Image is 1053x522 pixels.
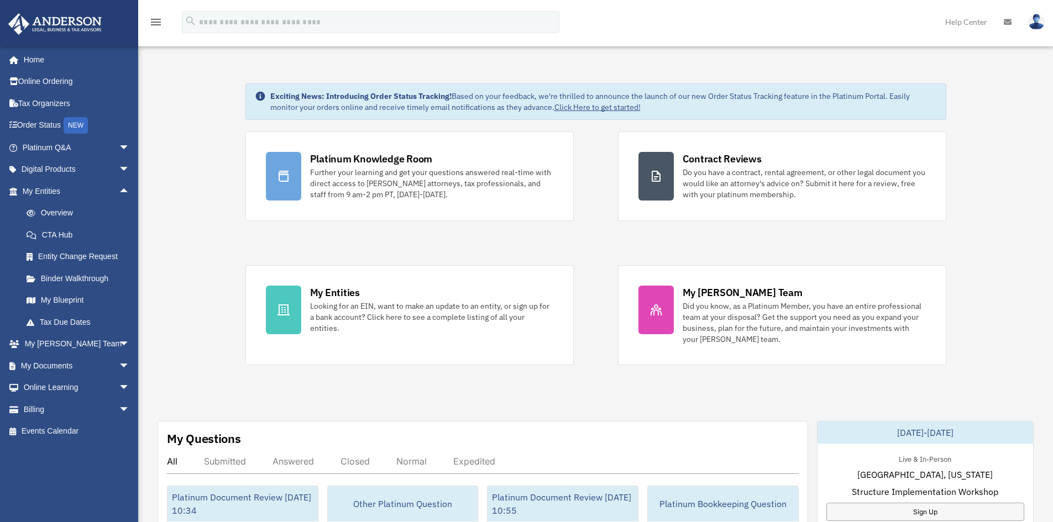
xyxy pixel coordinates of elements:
a: menu [149,19,163,29]
span: [GEOGRAPHIC_DATA], [US_STATE] [857,468,993,481]
div: Platinum Document Review [DATE] 10:55 [488,486,638,521]
a: My Blueprint [15,289,146,312]
i: menu [149,15,163,29]
span: arrow_drop_down [119,398,141,421]
a: My Documentsarrow_drop_down [8,355,146,377]
a: Overview [15,202,146,224]
a: Events Calendar [8,420,146,442]
div: Looking for an EIN, want to make an update to an entity, or sign up for a bank account? Click her... [310,300,553,334]
a: CTA Hub [15,224,146,246]
div: All [167,456,177,467]
img: User Pic [1028,14,1045,30]
div: NEW [64,117,88,134]
div: Based on your feedback, we're thrilled to announce the launch of our new Order Status Tracking fe... [270,91,937,113]
div: My Entities [310,286,360,299]
a: Tax Organizers [8,92,146,114]
div: My Questions [167,430,241,447]
span: Structure Implementation Workshop [852,485,998,498]
span: arrow_drop_down [119,355,141,377]
a: Home [8,49,141,71]
a: Order StatusNEW [8,114,146,137]
div: Did you know, as a Platinum Member, you have an entire professional team at your disposal? Get th... [683,300,926,345]
img: Anderson Advisors Platinum Portal [5,13,105,35]
span: arrow_drop_down [119,159,141,181]
a: My [PERSON_NAME] Teamarrow_drop_down [8,333,146,355]
div: Expedited [453,456,495,467]
div: Submitted [204,456,246,467]
div: Closed [340,456,370,467]
span: arrow_drop_down [119,136,141,159]
a: Tax Due Dates [15,311,146,333]
a: Binder Walkthrough [15,267,146,289]
a: Sign Up [826,503,1024,521]
a: My Entities Looking for an EIN, want to make an update to an entity, or sign up for a bank accoun... [245,265,574,365]
div: Normal [396,456,427,467]
a: Entity Change Request [15,246,146,268]
a: Digital Productsarrow_drop_down [8,159,146,181]
span: arrow_drop_down [119,333,141,356]
a: Online Ordering [8,71,146,93]
a: Click Here to get started! [554,102,641,112]
div: My [PERSON_NAME] Team [683,286,803,299]
a: Platinum Q&Aarrow_drop_down [8,136,146,159]
a: Billingarrow_drop_down [8,398,146,420]
a: Contract Reviews Do you have a contract, rental agreement, or other legal document you would like... [618,131,946,221]
div: Live & In-Person [890,452,960,464]
i: search [185,15,197,27]
div: Contract Reviews [683,152,762,166]
div: Answered [273,456,314,467]
div: Further your learning and get your questions answered real-time with direct access to [PERSON_NAM... [310,167,553,200]
div: Platinum Document Review [DATE] 10:34 [167,486,318,521]
a: My Entitiesarrow_drop_up [8,180,146,202]
a: Platinum Knowledge Room Further your learning and get your questions answered real-time with dire... [245,131,574,221]
a: My [PERSON_NAME] Team Did you know, as a Platinum Member, you have an entire professional team at... [618,265,946,365]
div: Platinum Knowledge Room [310,152,433,166]
a: Online Learningarrow_drop_down [8,377,146,399]
div: Other Platinum Question [328,486,478,521]
div: [DATE]-[DATE] [818,421,1033,444]
div: Do you have a contract, rental agreement, or other legal document you would like an attorney's ad... [683,167,926,200]
span: arrow_drop_up [119,180,141,203]
div: Platinum Bookkeeping Question [648,486,798,521]
strong: Exciting News: Introducing Order Status Tracking! [270,91,452,101]
span: arrow_drop_down [119,377,141,399]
